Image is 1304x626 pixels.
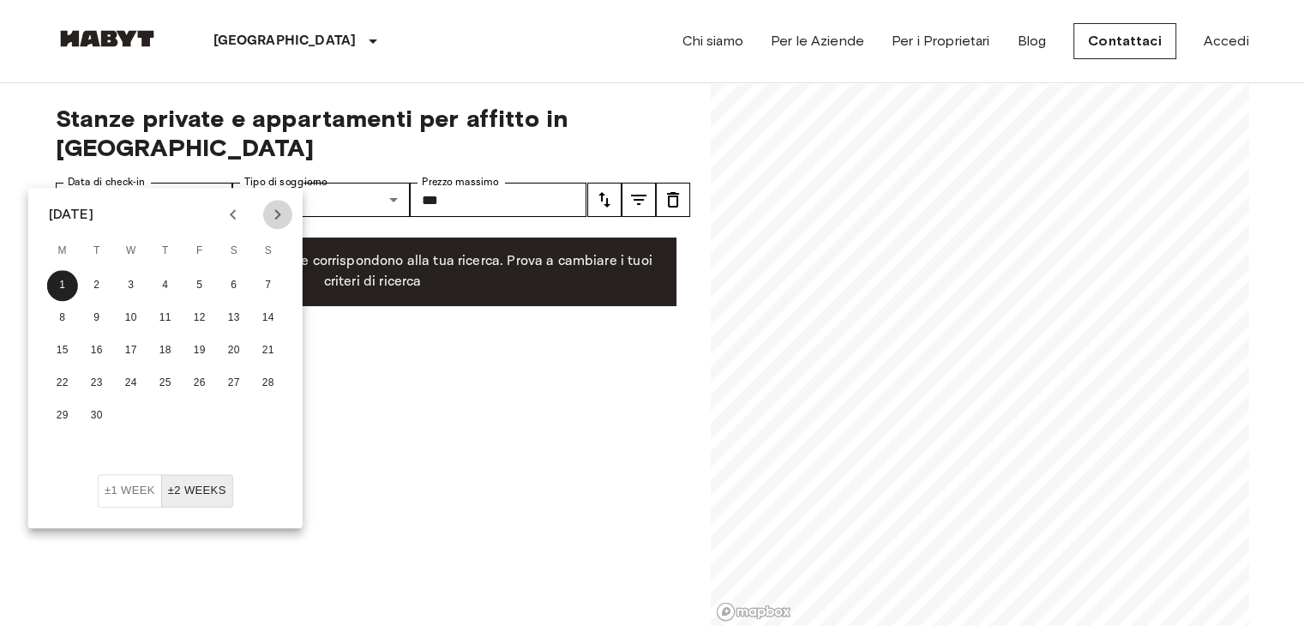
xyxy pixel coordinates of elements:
button: tune [622,183,656,217]
button: Previous month [219,200,248,229]
button: 27 [219,368,249,399]
a: Contattaci [1073,23,1176,59]
button: 9 [81,303,112,334]
button: 3 [116,270,147,301]
button: 12 [184,303,215,334]
button: 25 [150,368,181,399]
button: 4 [150,270,181,301]
button: tune [587,183,622,217]
button: 2 [81,270,112,301]
button: 24 [116,368,147,399]
span: Tuesday [81,234,112,268]
a: Chi siamo [682,31,742,51]
button: Next month [263,200,292,229]
button: tune [656,183,690,217]
a: Per le Aziende [771,31,864,51]
div: [DATE] [49,204,93,225]
label: Prezzo massimo [422,175,498,190]
div: Move In Flexibility [98,474,233,508]
button: 7 [253,270,284,301]
button: 30 [81,400,112,431]
span: Monday [47,234,78,268]
button: 23 [81,368,112,399]
img: Habyt [56,30,159,47]
button: 8 [47,303,78,334]
p: Non ci sono stanze disponibili che corrispondono alla tua ricerca. Prova a cambiare i tuoi criter... [83,251,663,292]
button: 29 [47,400,78,431]
label: Data di check-in [68,175,145,190]
button: 15 [47,335,78,366]
button: 5 [184,270,215,301]
button: 13 [219,303,249,334]
button: 6 [219,270,249,301]
label: Tipo di soggiorno [244,175,328,190]
button: 10 [116,303,147,334]
button: 14 [253,303,284,334]
span: Sunday [253,234,284,268]
button: 20 [219,335,249,366]
span: Saturday [219,234,249,268]
button: ±2 weeks [161,474,233,508]
span: Stanze private e appartamenti per affitto in [GEOGRAPHIC_DATA] [56,104,690,162]
button: 18 [150,335,181,366]
button: 21 [253,335,284,366]
a: Mapbox logo [716,602,791,622]
button: 17 [116,335,147,366]
span: Wednesday [116,234,147,268]
div: Mutliple [232,183,410,217]
span: Thursday [150,234,181,268]
button: 16 [81,335,112,366]
button: 28 [253,368,284,399]
a: Blog [1017,31,1046,51]
button: 11 [150,303,181,334]
button: 22 [47,368,78,399]
button: 19 [184,335,215,366]
a: Per i Proprietari [892,31,990,51]
span: Friday [184,234,215,268]
button: 1 [47,270,78,301]
a: Accedi [1204,31,1249,51]
button: ±1 week [98,474,162,508]
button: 26 [184,368,215,399]
p: [GEOGRAPHIC_DATA] [213,31,357,51]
